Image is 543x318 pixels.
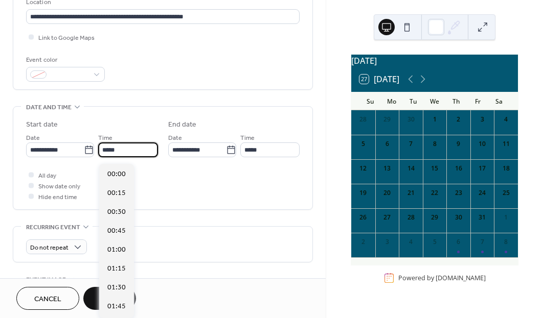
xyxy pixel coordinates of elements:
div: 6 [382,139,392,149]
div: Fr [467,92,488,110]
div: 1 [430,115,439,124]
span: Recurring event [26,222,80,233]
button: 27[DATE] [356,72,403,86]
span: Time [240,133,255,143]
div: 5 [358,139,368,149]
div: Powered by [398,274,486,282]
button: Save [83,287,136,310]
span: 01:15 [107,263,126,274]
div: 28 [358,115,368,124]
div: 7 [406,139,416,149]
div: 23 [454,188,463,198]
div: 30 [406,115,416,124]
span: Show date only [38,181,80,192]
div: 26 [358,213,368,222]
div: 19 [358,188,368,198]
div: 31 [478,213,487,222]
div: End date [168,119,197,130]
div: Su [359,92,381,110]
div: 14 [406,164,416,173]
div: 30 [454,213,463,222]
span: 01:30 [107,282,126,293]
div: 6 [454,237,463,247]
div: 10 [478,139,487,149]
div: 3 [478,115,487,124]
span: Time [98,133,112,143]
span: Date [26,133,40,143]
div: 9 [454,139,463,149]
div: 22 [430,188,439,198]
div: Tu [402,92,424,110]
div: 8 [502,237,511,247]
span: Hide end time [38,192,77,203]
div: 28 [406,213,416,222]
span: Cancel [34,294,61,305]
div: 13 [382,164,392,173]
div: 29 [382,115,392,124]
div: Event color [26,55,103,65]
span: 01:00 [107,244,126,255]
div: 3 [382,237,392,247]
div: 27 [382,213,392,222]
div: 8 [430,139,439,149]
div: 12 [358,164,368,173]
div: 18 [502,164,511,173]
div: [DATE] [351,55,518,67]
div: Start date [26,119,58,130]
div: 5 [430,237,439,247]
span: 00:15 [107,188,126,199]
span: 00:30 [107,207,126,217]
div: Mo [381,92,402,110]
div: 21 [406,188,416,198]
div: 16 [454,164,463,173]
span: Link to Google Maps [38,33,95,43]
div: 24 [478,188,487,198]
span: Do not repeat [30,242,69,254]
span: Event image [26,275,66,285]
button: Cancel [16,287,79,310]
div: 11 [502,139,511,149]
div: 4 [406,237,416,247]
div: 20 [382,188,392,198]
div: 15 [430,164,439,173]
span: 01:45 [107,301,126,312]
div: 29 [430,213,439,222]
div: Sa [488,92,510,110]
div: 17 [478,164,487,173]
div: Th [445,92,467,110]
div: 4 [502,115,511,124]
span: 00:00 [107,169,126,180]
div: 2 [454,115,463,124]
span: Date and time [26,102,72,113]
span: Date [168,133,182,143]
span: 00:45 [107,226,126,236]
div: We [424,92,445,110]
span: All day [38,170,56,181]
div: 2 [358,237,368,247]
div: 25 [502,188,511,198]
a: [DOMAIN_NAME] [436,274,486,282]
div: 1 [502,213,511,222]
div: 7 [478,237,487,247]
